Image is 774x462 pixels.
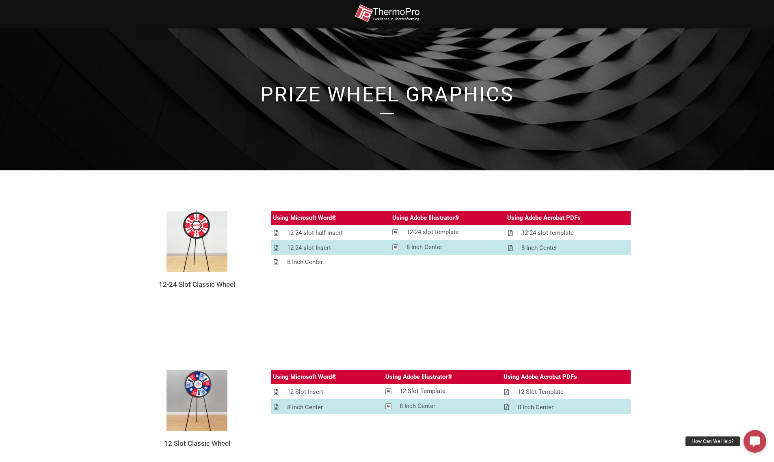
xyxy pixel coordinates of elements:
[385,372,452,382] div: Using Adobe Illustrator®
[143,280,251,289] h2: 12-24 Slot Classic Wheel
[507,213,581,223] div: Using Adobe Acrobat PDFs
[271,385,383,399] a: 12 Slot Insert
[502,385,630,399] a: 12 Slot Template
[383,399,502,413] a: 8 Inch Center
[744,430,766,453] a: How Can We Help?
[273,372,337,382] div: Using Microsoft Word®
[383,384,502,398] a: 12 Slot Template
[287,243,331,253] div: 12-24 slot Insert
[521,228,574,238] div: 12-24 slot template
[287,228,343,238] div: 12-24 slot half insert
[406,227,459,237] div: 12-24 slot template
[518,387,564,397] div: 12 Slot Template
[355,4,419,22] img: thermopro-logo-non-iso
[505,226,631,240] a: 12-24 slot template
[390,240,505,254] a: 8 Inch Center
[287,257,323,267] div: 8 Inch Center
[390,225,505,239] a: 12-24 slot template
[502,400,630,415] a: 8 Inch Center
[400,401,435,411] div: 8 Inch Center
[406,242,442,252] div: 8 Inch Center
[392,213,459,223] div: Using Adobe Illustrator®
[518,402,553,413] div: 8 Inch Center
[271,400,383,415] a: 8 Inch Center
[271,226,390,240] a: 12-24 slot half insert
[400,386,445,396] div: 12 Slot Template
[504,372,577,382] div: Using Adobe Acrobat PDFs
[521,243,557,253] div: 8 Inch Center
[143,439,251,448] h2: 12 Slot Classic Wheel
[271,255,390,269] a: 8 Inch Center
[287,402,323,413] div: 8 Inch Center
[156,84,618,105] h1: prize Wheel Graphics
[273,213,337,223] div: Using Microsoft Word®
[287,387,323,397] div: 12 Slot Insert
[685,436,740,446] div: How Can We Help?
[271,241,390,255] a: 12-24 slot Insert
[505,241,631,255] a: 8 Inch Center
